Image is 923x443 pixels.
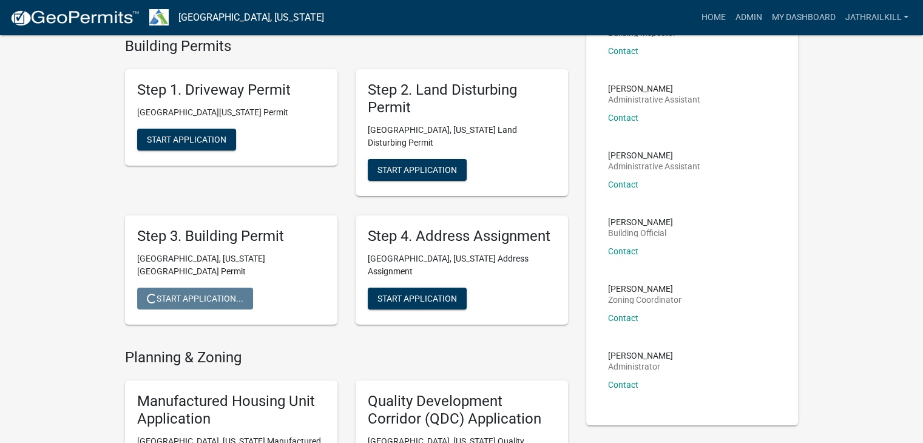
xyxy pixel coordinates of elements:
[125,38,568,55] h4: Building Permits
[608,180,638,189] a: Contact
[608,285,681,293] p: [PERSON_NAME]
[137,106,325,119] p: [GEOGRAPHIC_DATA][US_STATE] Permit
[368,393,556,428] h5: Quality Development Corridor (QDC) Application
[137,228,325,245] h5: Step 3. Building Permit
[137,252,325,278] p: [GEOGRAPHIC_DATA], [US_STATE][GEOGRAPHIC_DATA] Permit
[766,6,840,29] a: My Dashboard
[137,393,325,428] h5: Manufactured Housing Unit Application
[608,113,638,123] a: Contact
[608,84,700,93] p: [PERSON_NAME]
[608,351,673,360] p: [PERSON_NAME]
[608,218,673,226] p: [PERSON_NAME]
[137,81,325,99] h5: Step 1. Driveway Permit
[147,293,243,303] span: Start Application...
[377,164,457,174] span: Start Application
[608,162,700,171] p: Administrative Assistant
[608,380,638,390] a: Contact
[840,6,913,29] a: Jathrailkill
[368,228,556,245] h5: Step 4. Address Assignment
[147,135,226,144] span: Start Application
[730,6,766,29] a: Admin
[137,288,253,309] button: Start Application...
[608,313,638,323] a: Contact
[608,229,673,237] p: Building Official
[149,9,169,25] img: Troup County, Georgia
[696,6,730,29] a: Home
[608,246,638,256] a: Contact
[137,129,236,150] button: Start Application
[125,349,568,367] h4: Planning & Zoning
[178,7,324,28] a: [GEOGRAPHIC_DATA], [US_STATE]
[368,252,556,278] p: [GEOGRAPHIC_DATA], [US_STATE] Address Assignment
[608,95,700,104] p: Administrative Assistant
[368,288,467,309] button: Start Application
[608,46,638,56] a: Contact
[608,151,700,160] p: [PERSON_NAME]
[608,296,681,304] p: Zoning Coordinator
[368,81,556,117] h5: Step 2. Land Disturbing Permit
[377,293,457,303] span: Start Application
[368,159,467,181] button: Start Application
[608,362,673,371] p: Administrator
[368,124,556,149] p: [GEOGRAPHIC_DATA], [US_STATE] Land Disturbing Permit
